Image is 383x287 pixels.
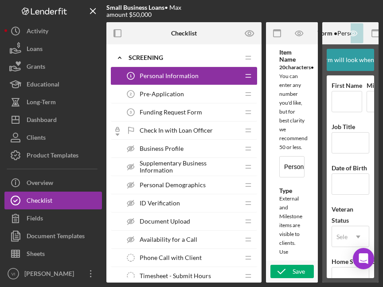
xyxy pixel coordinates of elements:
[140,160,239,174] span: Supplementary Business Information
[27,146,78,166] div: Product Templates
[27,111,57,131] div: Dashboard
[270,265,314,278] button: Save
[4,146,102,164] button: Product Templates
[4,209,102,227] button: Fields
[336,233,357,240] div: Select...
[140,127,213,134] span: Check In with Loan Officer
[293,265,305,278] div: Save
[140,72,199,79] span: Personal Information
[332,82,362,89] label: First Name
[27,209,43,229] div: Fields
[129,54,239,61] div: Screening
[171,30,197,37] b: Checklist
[22,265,80,285] div: [PERSON_NAME]
[106,4,164,11] b: Small Business Loans
[140,218,190,225] span: Document Upload
[4,75,102,93] button: Educational
[130,74,132,78] tspan: 1
[291,30,382,37] div: Personal Profile
[11,271,15,276] text: VI
[4,192,102,209] button: Checklist
[4,93,102,111] button: Long-Term
[279,63,305,152] div: You can enter any number you'd like, but for best clarity we recommend 50 or less.
[140,254,202,261] span: Phone Call with Client
[140,145,184,152] span: Business Profile
[27,75,59,95] div: Educational
[4,174,102,192] button: Overview
[140,90,184,98] span: Pre-Application
[140,200,180,207] span: ID Verification
[332,164,367,172] label: Date of Birth
[27,93,56,113] div: Long-Term
[4,40,102,58] button: Loans
[332,123,355,130] label: Job Title
[27,22,48,42] div: Activity
[4,227,102,245] button: Document Templates
[140,109,202,116] span: Funding Request Form
[27,192,52,212] div: Checklist
[140,272,211,279] span: Timesheet - Submit Hours
[130,110,132,114] tspan: 3
[4,111,102,129] button: Dashboard
[4,58,102,75] button: Grants
[353,248,374,269] div: Open Intercom Messenger
[140,236,197,243] span: Availability for a Call
[4,245,102,263] button: Sheets
[27,129,46,149] div: Clients
[4,129,102,146] button: Clients
[279,49,305,63] div: Item Name
[279,64,314,71] b: 20 character s •
[27,58,45,78] div: Grants
[27,227,85,247] div: Document Templates
[279,187,305,194] div: Type
[130,92,132,96] tspan: 2
[106,4,197,18] div: • Max amount $50,000
[27,174,53,194] div: Overview
[140,181,206,189] span: Personal Demographics
[4,22,102,40] button: Activity
[27,245,45,265] div: Sheets
[4,265,102,283] button: VI[PERSON_NAME]
[27,40,43,60] div: Loans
